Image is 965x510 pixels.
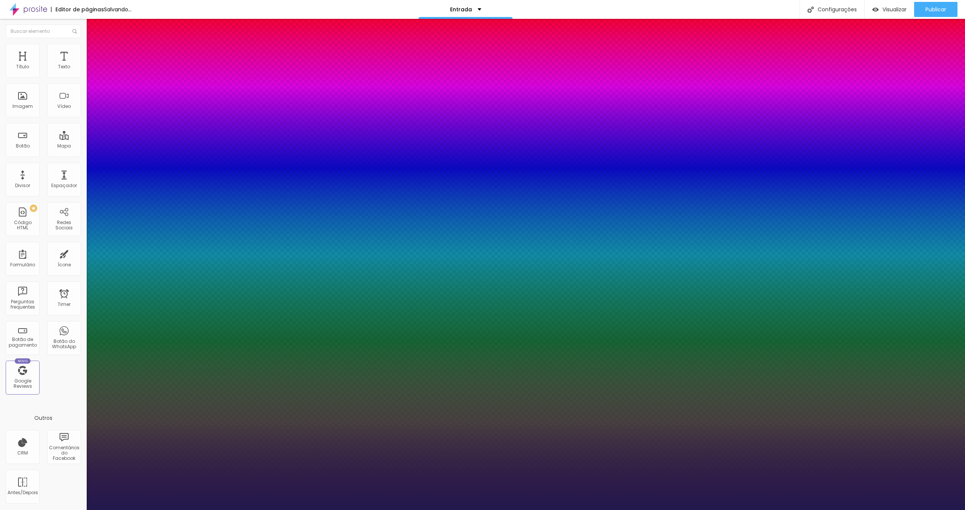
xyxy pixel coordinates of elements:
[807,6,814,13] img: Icone
[57,143,71,149] div: Mapa
[8,337,37,348] div: Botão de pagamento
[15,183,30,188] div: Divisor
[72,29,77,34] img: Icone
[450,7,472,12] p: Entrada
[8,378,37,389] div: Google Reviews
[925,6,946,12] span: Publicar
[12,104,33,109] div: Imagem
[6,25,81,38] input: Buscar elemento
[58,64,70,69] div: Texto
[8,490,37,495] div: Antes/Depois
[17,450,28,456] div: CRM
[51,183,77,188] div: Espaçador
[914,2,957,17] button: Publicar
[8,220,37,231] div: Código HTML
[58,302,70,307] div: Timer
[58,262,71,267] div: Ícone
[49,445,79,461] div: Comentários do Facebook
[16,64,29,69] div: Título
[10,262,35,267] div: Formulário
[8,299,37,310] div: Perguntas frequentes
[51,7,104,12] div: Editor de páginas
[49,220,79,231] div: Redes Sociais
[865,2,914,17] button: Visualizar
[57,104,71,109] div: Vídeo
[882,6,907,12] span: Visualizar
[872,6,879,13] img: view-1.svg
[15,358,31,364] div: Novo
[49,339,79,350] div: Botão do WhatsApp
[16,143,30,149] div: Botão
[104,7,132,12] div: Salvando...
